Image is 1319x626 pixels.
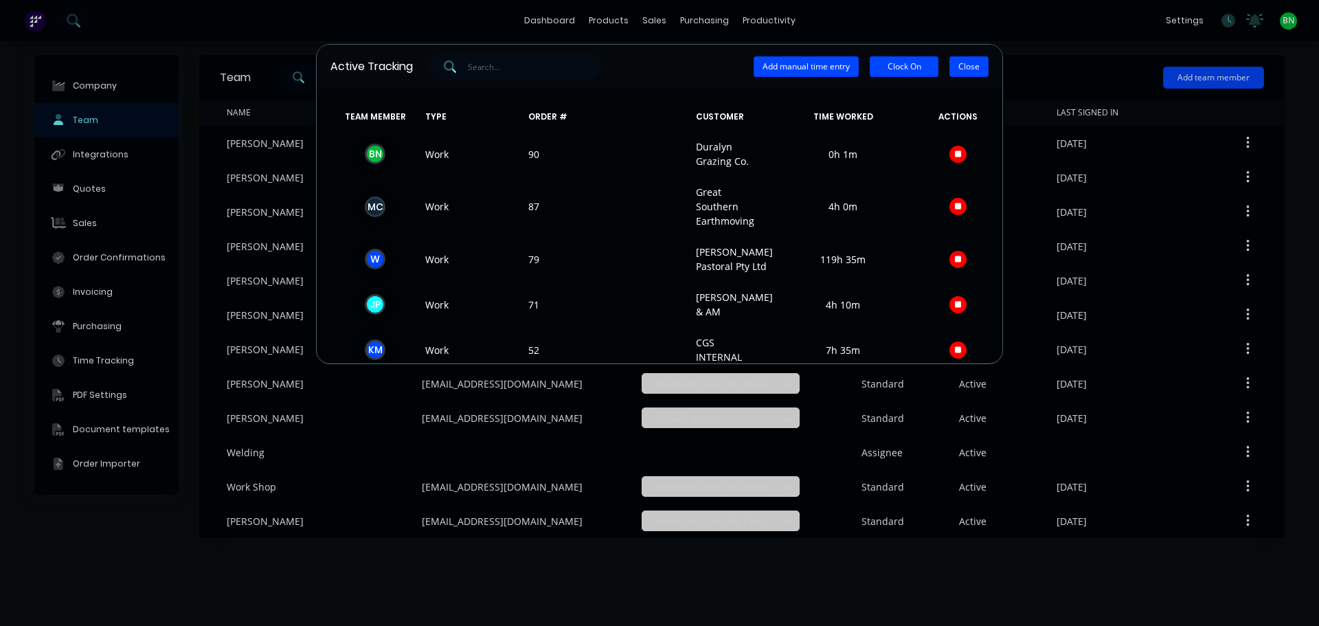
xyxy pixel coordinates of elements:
button: Clock On [870,56,938,77]
span: Work [420,185,523,228]
span: 7h 35m [759,335,927,364]
button: Add manual time entry [754,56,859,77]
span: CGS INTERNAL [690,335,759,364]
span: TYPE [420,111,523,123]
span: Work [420,245,523,273]
span: 4h 10m [759,290,927,319]
span: Duralyn Grazing Co. [690,139,759,168]
div: W [365,249,385,269]
div: Active Tracking [330,58,413,75]
div: M C [365,197,385,217]
span: 79 [523,245,690,273]
span: 4h 0m [759,185,927,228]
span: [PERSON_NAME] & AM [690,290,759,319]
span: 52 [523,335,690,364]
span: 119h 35m [759,245,927,273]
span: Work [420,335,523,364]
span: 71 [523,290,690,319]
span: 90 [523,139,690,168]
span: CUSTOMER [690,111,759,123]
span: [PERSON_NAME] Pastoral Pty Ltd [690,245,759,273]
span: Work [420,290,523,319]
div: J P [365,294,385,315]
input: Search... [468,53,602,80]
button: Close [949,56,989,77]
span: 0h 1m [759,139,927,168]
span: ACTIONS [927,111,989,123]
div: K M [365,339,385,360]
span: ORDER # [523,111,690,123]
span: 87 [523,185,690,228]
span: TEAM MEMBER [330,111,420,123]
span: TIME WORKED [759,111,927,123]
span: Great Southern Earthmoving [690,185,759,228]
span: Work [420,139,523,168]
div: B N [365,144,385,164]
